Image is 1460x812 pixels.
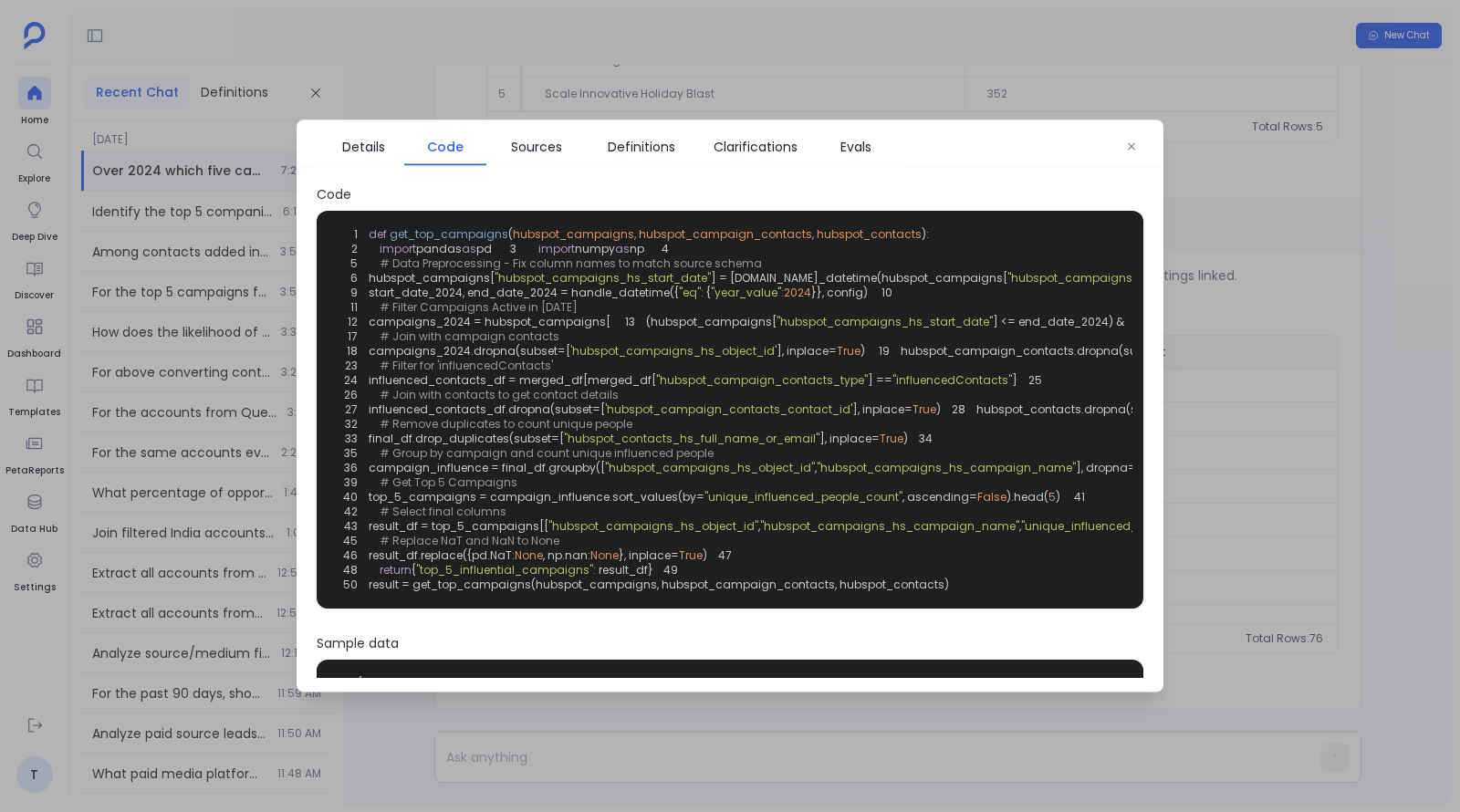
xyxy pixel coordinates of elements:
span: None [515,547,543,563]
span: 10 [868,286,903,300]
span: ) [860,343,865,359]
span: }, inplace= [619,547,679,563]
span: ] == [868,372,892,388]
span: Details [342,137,385,157]
span: 1 [322,676,358,691]
span: influenced_contacts_df = merged_df[merged_df[ [369,372,656,388]
span: 4 [644,242,680,256]
span: 1 [333,227,369,242]
span: result_df.replace({pd.NaT: [369,547,515,563]
span: get_top_campaigns [390,226,508,242]
span: "eq" [679,285,701,300]
span: : { [701,285,711,300]
span: 3 [492,242,527,256]
span: hubspot_campaign_contacts.dropna(subset=[ [901,343,1173,359]
span: 40 [333,490,369,505]
span: 27 [333,402,369,417]
span: "unique_influenced_people_count" [704,489,902,505]
span: "year_value" [711,285,781,300]
span: 39 [333,475,369,490]
span: Definitions [608,137,675,157]
span: 47 [707,548,743,563]
span: 42 [333,505,369,519]
span: # Get Top 5 Campaigns [380,474,517,490]
span: 19 [865,344,901,359]
span: 'hubspot_campaign_contacts_contact_id' [605,401,852,417]
span: 49 [653,563,689,578]
span: 48 [333,563,369,578]
span: Sample data [317,634,1143,652]
span: return [380,562,412,578]
span: , np.nan: [543,547,590,563]
span: ], inplace= [852,401,912,417]
span: top_5_campaigns = campaign_influence.sort_values(by= [369,489,704,505]
span: # Replace NaT and NaN to None [380,533,559,548]
span: ], inplace= [777,343,837,359]
span: { [412,562,416,578]
span: ) [703,547,707,563]
span: ], dropna= [1076,460,1136,475]
span: Evals [840,137,871,157]
span: np [630,241,644,256]
span: import [380,241,416,256]
span: ] [1012,372,1017,388]
span: influenced_contacts_df.dropna(subset=[ [369,401,605,417]
span: 45 [333,534,369,548]
span: 2 [333,242,369,256]
span: 'hubspot_campaigns_hs_object_id' [570,343,777,359]
span: "hubspot_campaigns_hs_campaign_name" [817,460,1076,475]
span: 33 [333,432,369,446]
span: "hubspot_contacts_hs_full_name_or_email" [564,431,819,446]
span: import [538,241,575,256]
span: { [358,676,362,691]
span: 28 [941,402,976,417]
span: }}, config) [811,285,868,300]
span: # Join with contacts to get contact details [380,387,619,402]
span: hubspot_contacts.dropna(subset=[ [976,401,1181,417]
span: 5 [1048,489,1056,505]
span: pd [476,241,492,256]
span: , ascending= [902,489,977,505]
span: 18 [333,344,369,359]
span: : result_df} [593,562,653,578]
span: "hubspot_campaigns_hs_object_id" [548,518,758,534]
span: 13 [610,315,646,329]
span: # Data Preprocessing - Fix column names to match source schema [380,255,762,271]
span: 26 [333,388,369,402]
span: campaign_influence = final_df.groupby([ [369,460,605,475]
span: (hubspot_campaigns[ [646,314,777,329]
span: "hubspot_campaigns_hs_start_date" [777,314,993,329]
span: ] <= end_date_2024) & [993,314,1124,329]
span: numpy [575,241,615,256]
span: 36 [333,461,369,475]
span: "top_5_influential_campaigns" [416,562,593,578]
span: # Filter Campaigns Active in [DATE] [380,299,578,315]
span: hubspot_campaigns, hubspot_campaign_contacts, hubspot_contacts [513,226,922,242]
span: ] = [DOMAIN_NAME]_datetime(hubspot_campaigns[ [711,270,1007,286]
span: 5 [333,256,369,271]
span: "hubspot_campaign_contacts_type" [656,372,868,388]
span: False [977,489,1006,505]
span: 14 [1124,315,1160,329]
span: 23 [333,359,369,373]
span: start_date_2024, end_date_2024 = handle_datetime({ [369,285,679,300]
span: hubspot_campaigns[ [369,270,495,286]
span: True [912,401,936,417]
span: 50 [333,578,369,592]
span: Clarifications [714,137,798,157]
span: final_df.drop_duplicates(subset=[ [369,431,564,446]
span: , [1019,518,1021,534]
span: 25 [1017,373,1053,388]
span: # Join with campaign contacts [380,328,559,344]
span: 12 [333,315,369,329]
span: as [462,241,476,256]
span: True [837,343,860,359]
span: 35 [333,446,369,461]
span: ) [903,431,908,446]
span: 41 [1060,490,1096,505]
span: ) [936,401,941,417]
span: 43 [333,519,369,534]
span: Sources [511,137,562,157]
span: True [880,431,903,446]
span: pandas [416,241,462,256]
